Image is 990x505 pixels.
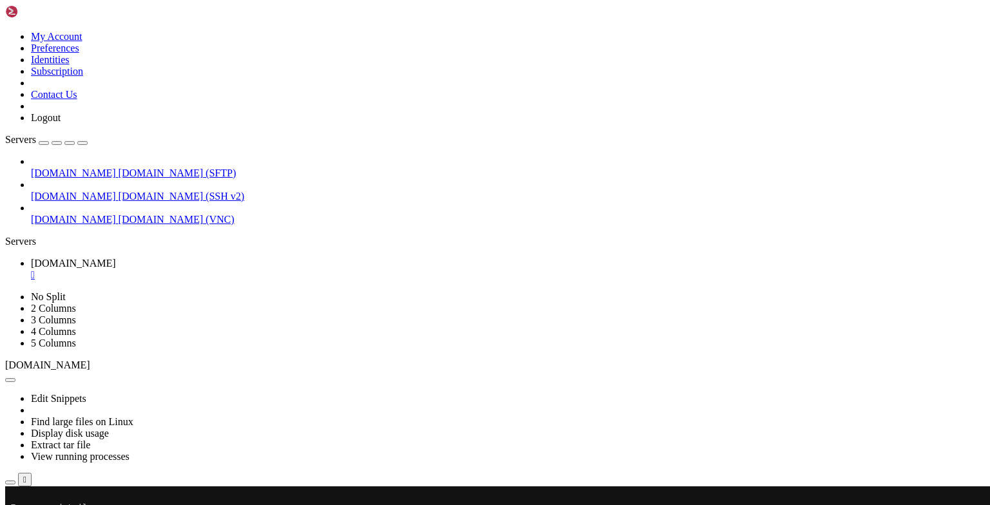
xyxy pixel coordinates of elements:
div: Servers [5,236,985,247]
span: [DOMAIN_NAME] [31,258,116,269]
a: [DOMAIN_NAME] [DOMAIN_NAME] (SFTP) [31,167,985,179]
a: 2 Columns [31,303,76,314]
a: 4 Columns [31,326,76,337]
div: (18, 37) [103,410,108,421]
x-row: 11 of these updates are standard security updates. [5,82,822,93]
li: [DOMAIN_NAME] [DOMAIN_NAME] (SFTP) [31,156,985,179]
x-row: [URL][DOMAIN_NAME] [5,27,822,38]
x-row: Expanded Security Maintenance for Applications is not enabled. [5,49,822,60]
a: View running processes [31,451,130,462]
x-row: root@vps761153:~# ping [DOMAIN_NAME] [5,202,822,213]
span: Servers [5,134,36,145]
a: 1.ycloud.info [31,258,985,281]
span: [DOMAIN_NAME] [31,167,116,178]
button:  [18,473,32,486]
x-row: ^CConnection closed by foreign host. [5,377,822,388]
a: 3 Columns [31,314,76,325]
a: No Split [31,291,66,302]
x-row: Trying [TECHNICAL_ID]... [5,279,822,290]
span: [DOMAIN_NAME] [31,191,116,202]
x-row: Last login: [DATE] from [TECHNICAL_ID] [5,191,822,202]
span: [DOMAIN_NAME] (VNC) [119,214,235,225]
x-row: ^C [5,224,822,235]
x-row: For more details see: [5,16,822,27]
x-row: 74 updates can be applied immediately. [5,71,822,82]
a: [DOMAIN_NAME] [DOMAIN_NAME] (VNC) [31,214,985,225]
span: [DOMAIN_NAME] (SSH v2) [119,191,245,202]
x-row: root@vps761153:~# xclock [5,388,822,399]
a: [DOMAIN_NAME] [DOMAIN_NAME] (SSH v2) [31,191,985,202]
a: Preferences [31,43,79,53]
x-row: RFB 003.008 [5,312,822,323]
a: Subscription [31,66,83,77]
x-row: Escape character is '^]'. [5,301,822,312]
a: My Account [31,31,82,42]
a: Servers [5,134,88,145]
a: Identities [31,54,70,65]
a: Extract tar file [31,439,90,450]
a: Logout [31,112,61,123]
x-row: 3 packets transmitted, 0 received, 100% packet loss, time 2032ms [5,246,822,257]
x-row: Learn more about enabling ESM Apps service at [URL][DOMAIN_NAME] [5,126,822,137]
a: Edit Snippets [31,393,86,404]
span: [DOMAIN_NAME] [5,359,90,370]
x-row: 41 additional security updates can be applied with ESM Apps. [5,115,822,126]
li: [DOMAIN_NAME] [DOMAIN_NAME] (SSH v2) [31,179,985,202]
span: [DOMAIN_NAME] (SFTP) [119,167,237,178]
a: Find large files on Linux [31,416,133,427]
x-row: The list of available updates is more than a week old. [5,158,822,169]
x-row: To see these additional updates run: apt list --upgradable [5,93,822,104]
x-row: root@vps761153:~# [5,410,822,421]
a: Display disk usage [31,428,109,439]
x-row: root@vps761153:~# telnet [DOMAIN_NAME] 22 [5,268,822,279]
a: Contact Us [31,89,77,100]
x-row: --- [DOMAIN_NAME] ping statistics --- [5,235,822,246]
x-row: PING [DOMAIN_NAME] ([TECHNICAL_ID]) 56(84) bytes of data. [5,213,822,224]
div:  [23,475,26,484]
span: [DOMAIN_NAME] [31,214,116,225]
x-row: Connected to [DOMAIN_NAME]. [5,290,822,301]
x-row: To check for new updates run: sudo apt update [5,169,822,180]
img: Shellngn [5,5,79,18]
a: 5 Columns [31,338,76,348]
a:  [31,269,985,281]
x-row: Error: Can't open display: [5,399,822,410]
li: [DOMAIN_NAME] [DOMAIN_NAME] (VNC) [31,202,985,225]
